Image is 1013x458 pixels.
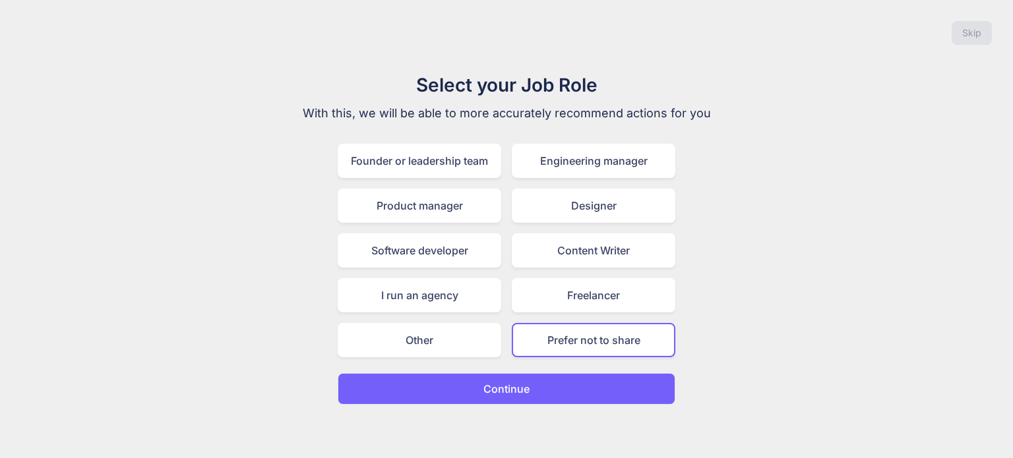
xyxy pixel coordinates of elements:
[483,381,530,397] p: Continue
[952,21,992,45] button: Skip
[512,144,675,178] div: Engineering manager
[338,233,501,268] div: Software developer
[338,278,501,312] div: I run an agency
[512,233,675,268] div: Content Writer
[285,104,728,123] p: With this, we will be able to more accurately recommend actions for you
[512,278,675,312] div: Freelancer
[338,323,501,357] div: Other
[338,144,501,178] div: Founder or leadership team
[512,323,675,357] div: Prefer not to share
[512,188,675,223] div: Designer
[285,71,728,99] h1: Select your Job Role
[338,373,675,405] button: Continue
[338,188,501,223] div: Product manager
